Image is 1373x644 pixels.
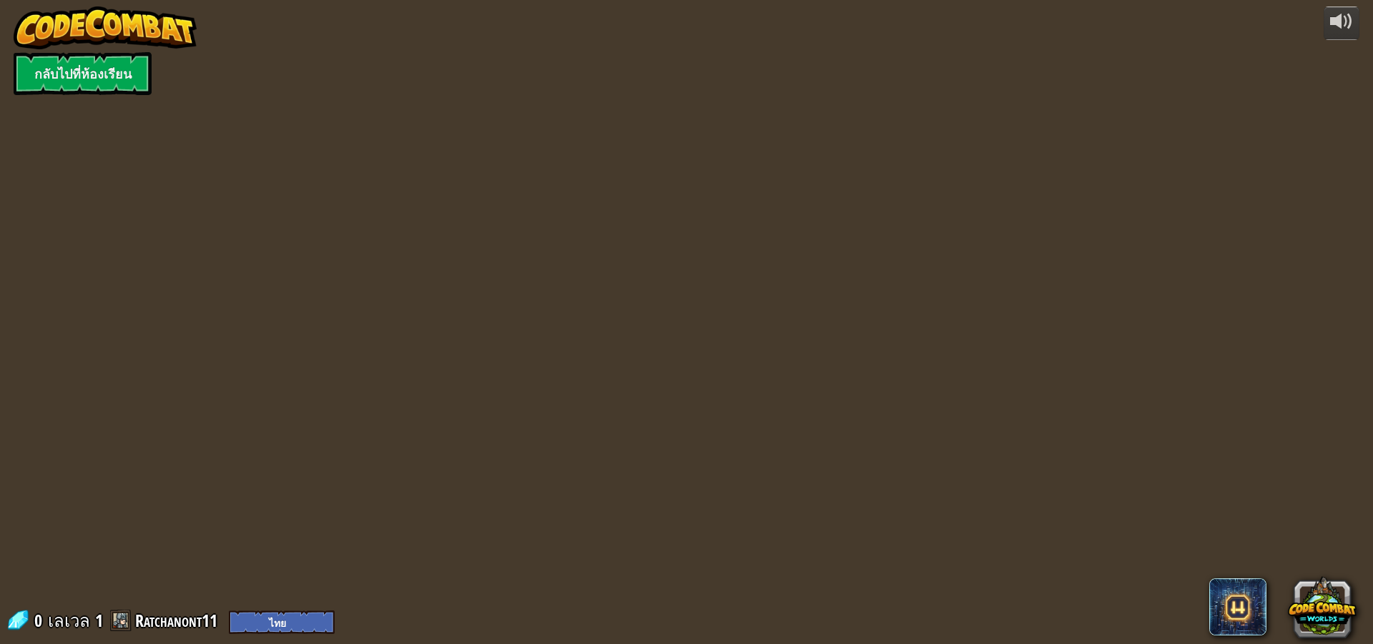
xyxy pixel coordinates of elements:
img: CodeCombat - Learn how to code by playing a game [14,6,197,49]
button: CodeCombat Worlds on Roblox [1288,572,1357,640]
span: เลเวล [48,609,90,633]
span: 1 [95,609,103,632]
span: 0 [34,609,46,632]
a: กลับไปที่ห้องเรียน [14,52,152,95]
a: Ratchanont11 [135,609,222,632]
button: ปรับระดับเสียง [1324,6,1359,40]
span: CodeCombat AI HackStack [1209,578,1266,635]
